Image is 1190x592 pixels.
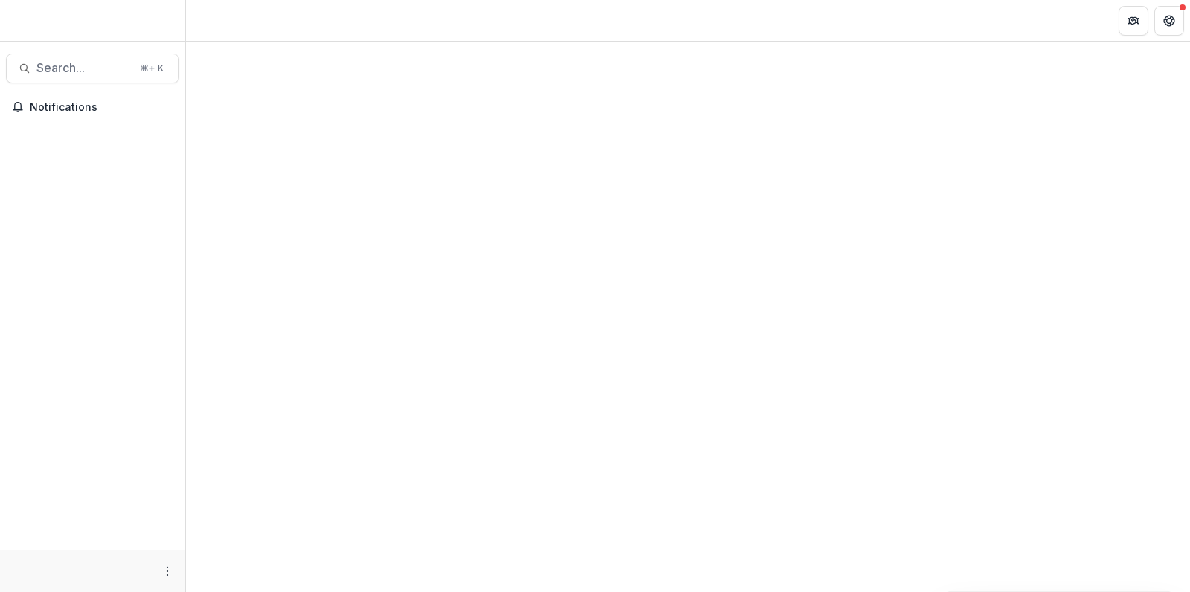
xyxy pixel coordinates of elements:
span: Notifications [30,101,173,114]
div: ⌘ + K [137,60,167,77]
button: Get Help [1154,6,1184,36]
button: Search... [6,54,179,83]
button: Notifications [6,95,179,119]
span: Search... [36,61,131,75]
button: Partners [1119,6,1148,36]
button: More [158,562,176,580]
nav: breadcrumb [192,10,255,31]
